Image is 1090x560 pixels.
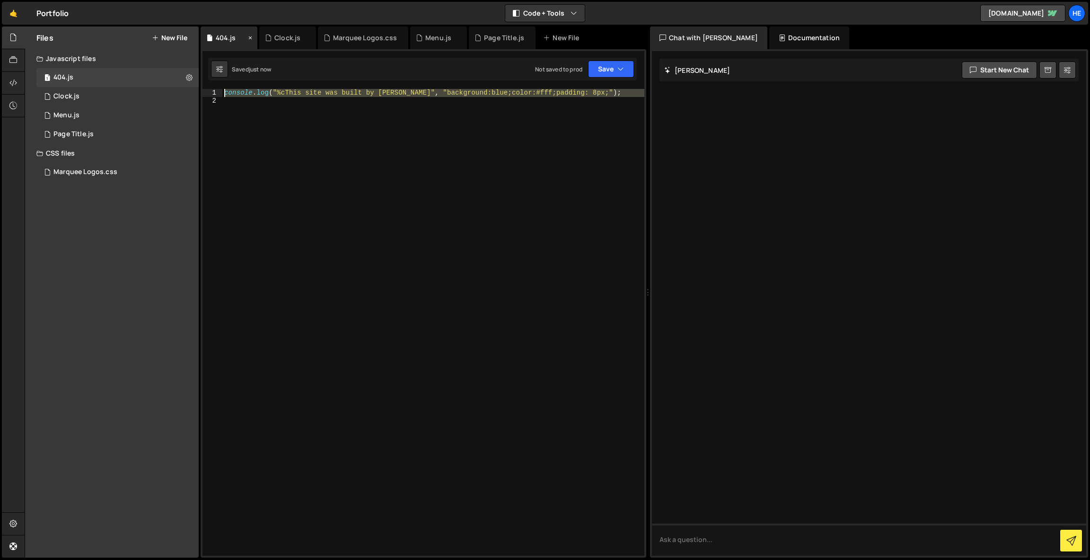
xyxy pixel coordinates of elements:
div: Page Title.js [484,33,524,43]
div: Marquee Logos.css [53,168,117,176]
div: Marquee Logos.css [333,33,397,43]
div: 16487/44688.css [36,163,199,182]
div: Javascript files [25,49,199,68]
a: He [1068,5,1085,22]
div: Chat with [PERSON_NAME] [650,26,767,49]
div: Clock.js [53,92,79,101]
button: Start new chat [962,61,1037,79]
h2: [PERSON_NAME] [664,66,730,75]
div: 16487/44689.js [36,87,199,106]
button: Save [588,61,634,78]
div: Saved [232,65,271,73]
button: Code + Tools [505,5,585,22]
div: Menu.js [53,111,79,120]
h2: Files [36,33,53,43]
div: CSS files [25,144,199,163]
div: Clock.js [274,33,300,43]
div: Menu.js [425,33,451,43]
div: 404.js [216,33,236,43]
span: 1 [44,75,50,82]
div: just now [249,65,271,73]
button: New File [152,34,187,42]
div: Portfolio [36,8,69,19]
div: 16487/44685.js [36,125,202,144]
div: New File [543,33,583,43]
div: Documentation [769,26,849,49]
div: 16487/44736.js [36,68,199,87]
a: 🤙 [2,2,25,25]
a: [DOMAIN_NAME] [980,5,1065,22]
div: 1 [202,89,222,97]
div: 404.js [53,73,73,82]
div: Page Title.js [53,130,94,139]
div: 2 [202,97,222,105]
div: Not saved to prod [535,65,582,73]
div: 16487/44687.js [36,106,199,125]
